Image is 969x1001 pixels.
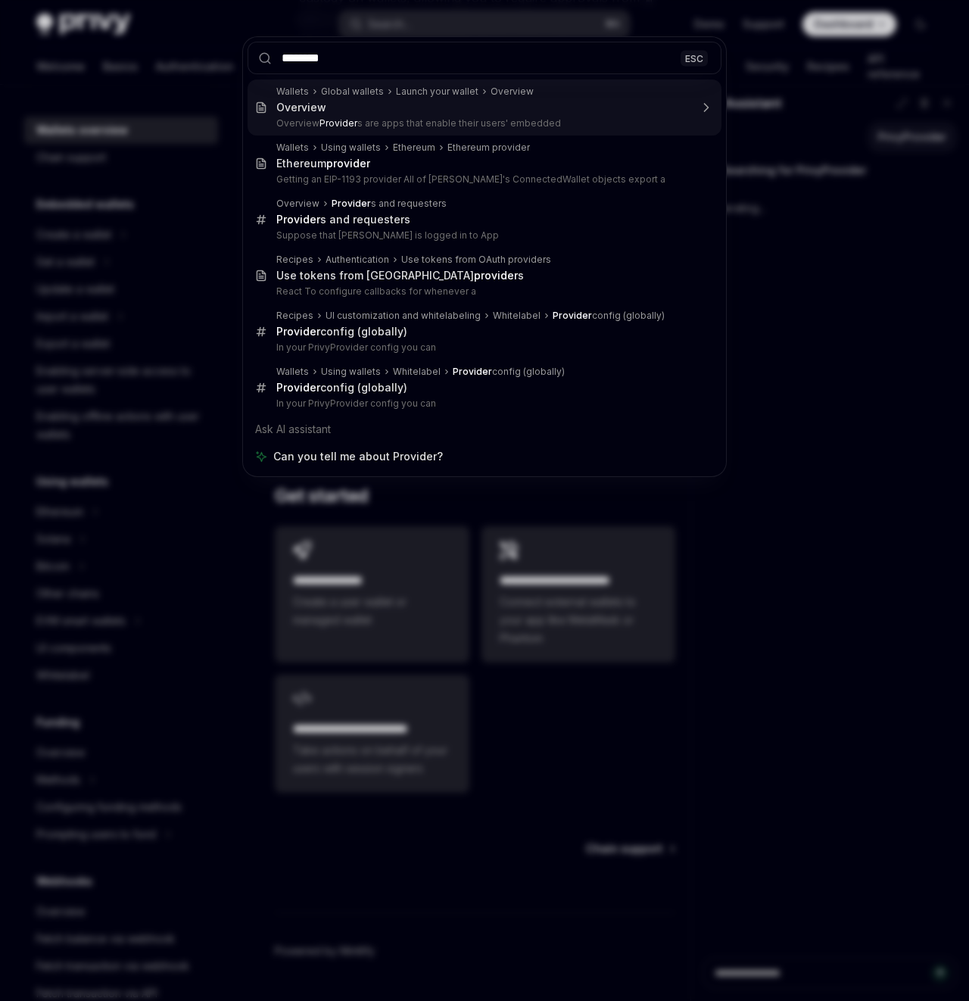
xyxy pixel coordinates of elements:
div: Authentication [326,254,389,266]
b: Provider [332,198,371,209]
div: Wallets [276,86,309,98]
p: Suppose that [PERSON_NAME] is logged in to App [276,229,690,242]
b: provider [474,269,518,282]
div: Using wallets [321,142,381,154]
div: s and requesters [276,213,410,226]
b: Provider [319,117,357,129]
div: Whitelabel [493,310,541,322]
div: config (globally) [553,310,665,322]
div: Ethereum [393,142,435,154]
p: In your PrivyProvider config you can [276,398,690,410]
div: Overview [491,86,534,98]
span: Can you tell me about Provider? [273,449,443,464]
div: Ethereum provider [447,142,530,154]
b: Provider [453,366,492,377]
div: Overview [276,198,319,210]
b: Provider [276,213,320,226]
div: config (globally) [276,325,407,338]
b: Provider [553,310,592,321]
div: Overview [276,101,326,114]
div: UI customization and whitelabeling [326,310,481,322]
div: Wallets [276,366,309,378]
p: Overview s are apps that enable their users' embedded [276,117,690,129]
b: Provider [276,381,320,394]
div: config (globally) [276,381,407,394]
div: config (globally) [453,366,565,378]
b: Provider [276,325,320,338]
div: Recipes [276,310,313,322]
div: Wallets [276,142,309,154]
div: Using wallets [321,366,381,378]
div: ESC [681,50,708,66]
div: Use tokens from OAuth providers [401,254,551,266]
div: Use tokens from [GEOGRAPHIC_DATA] s [276,269,524,282]
div: Recipes [276,254,313,266]
div: Ethereum [276,157,370,170]
div: Ask AI assistant [248,416,721,443]
p: React To configure callbacks for whenever a [276,285,690,298]
b: provider [326,157,370,170]
div: Whitelabel [393,366,441,378]
p: Getting an EIP-1193 provider All of [PERSON_NAME]'s ConnectedWallet objects export a [276,173,690,186]
div: Launch your wallet [396,86,478,98]
p: In your PrivyProvider config you can [276,341,690,354]
div: s and requesters [332,198,447,210]
div: Global wallets [321,86,384,98]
